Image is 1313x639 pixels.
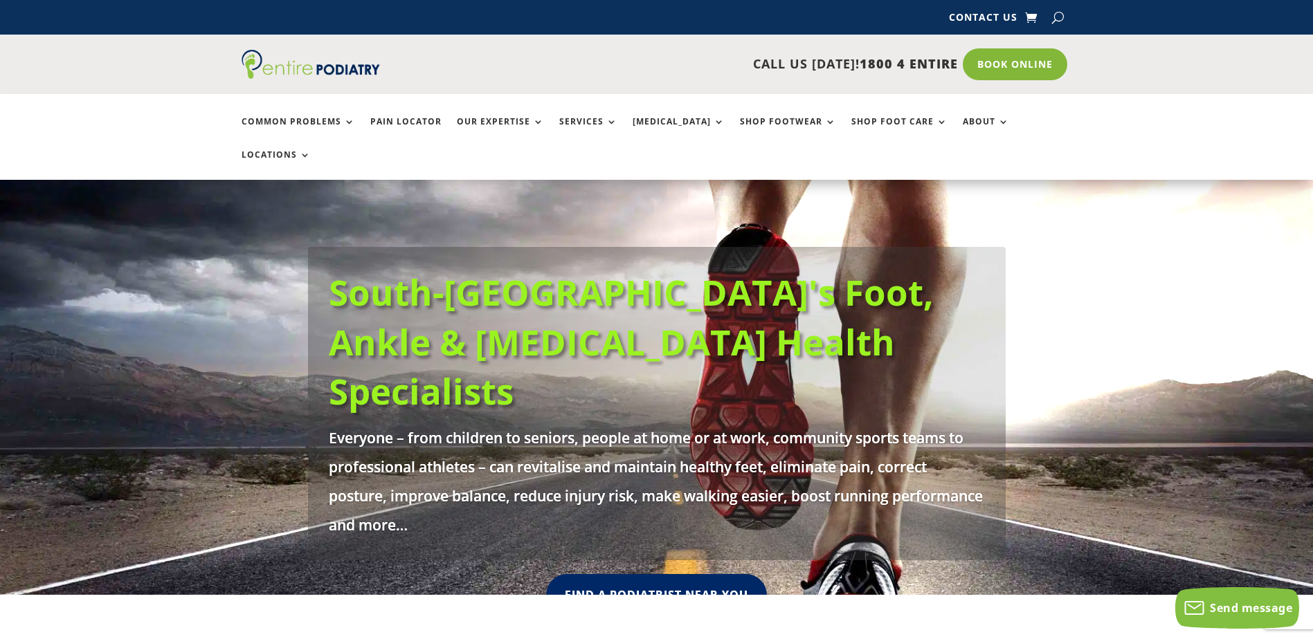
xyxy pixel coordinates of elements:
[860,55,958,72] span: 1800 4 ENTIRE
[242,117,355,147] a: Common Problems
[559,117,617,147] a: Services
[242,50,380,79] img: logo (1)
[370,117,442,147] a: Pain Locator
[949,12,1017,28] a: Contact Us
[242,68,380,82] a: Entire Podiatry
[963,48,1067,80] a: Book Online
[963,117,1009,147] a: About
[1175,587,1299,629] button: Send message
[633,117,725,147] a: [MEDICAL_DATA]
[242,150,311,180] a: Locations
[329,268,934,415] a: South-[GEOGRAPHIC_DATA]'s Foot, Ankle & [MEDICAL_DATA] Health Specialists
[851,117,948,147] a: Shop Foot Care
[433,55,958,73] p: CALL US [DATE]!
[1210,600,1292,615] span: Send message
[329,423,985,539] p: Everyone – from children to seniors, people at home or at work, community sports teams to profess...
[740,117,836,147] a: Shop Footwear
[457,117,544,147] a: Our Expertise
[546,573,767,615] a: Find A Podiatrist Near You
